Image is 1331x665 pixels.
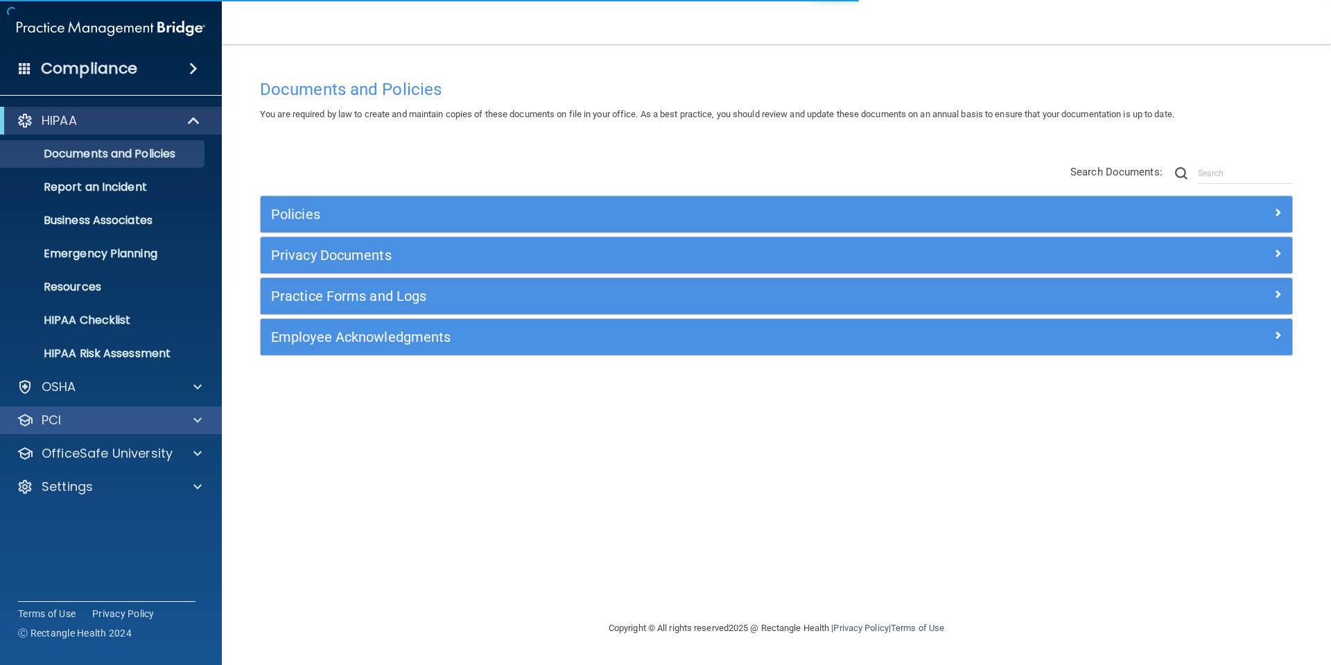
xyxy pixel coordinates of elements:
h4: Documents and Policies [260,80,1293,98]
a: HIPAA [17,112,201,129]
a: OfficeSafe University [17,445,202,462]
a: Terms of Use [891,623,944,633]
p: OSHA [42,379,76,395]
a: Privacy Policy [833,623,888,633]
h5: Policies [271,207,1024,222]
p: Settings [42,478,93,495]
a: Employee Acknowledgments [271,326,1282,348]
p: Emergency Planning [9,247,198,261]
span: You are required by law to create and maintain copies of these documents on file in your office. ... [260,109,1174,119]
p: PCI [42,412,61,429]
span: Ⓒ Rectangle Health 2024 [18,626,132,640]
a: Privacy Policy [92,607,155,621]
a: Terms of Use [18,607,76,621]
p: OfficeSafe University [42,445,173,462]
span: Search Documents: [1070,166,1163,178]
img: ic-search.3b580494.png [1175,167,1188,180]
p: Report an Incident [9,180,198,194]
a: Practice Forms and Logs [271,285,1282,307]
input: Search [1198,163,1293,184]
a: Policies [271,203,1282,225]
iframe: Drift Widget Chat Controller [1091,567,1314,622]
p: Business Associates [9,214,198,227]
div: Copyright © All rights reserved 2025 @ Rectangle Health | | [523,606,1029,650]
p: Resources [9,280,198,294]
a: Settings [17,478,202,495]
h5: Practice Forms and Logs [271,288,1024,304]
p: Documents and Policies [9,147,198,161]
a: PCI [17,412,202,429]
p: HIPAA Checklist [9,313,198,327]
a: OSHA [17,379,202,395]
img: PMB logo [17,15,205,42]
h4: Compliance [41,59,137,78]
h5: Employee Acknowledgments [271,329,1024,345]
p: HIPAA Risk Assessment [9,347,198,361]
a: Privacy Documents [271,244,1282,266]
p: HIPAA [42,112,77,129]
h5: Privacy Documents [271,248,1024,263]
